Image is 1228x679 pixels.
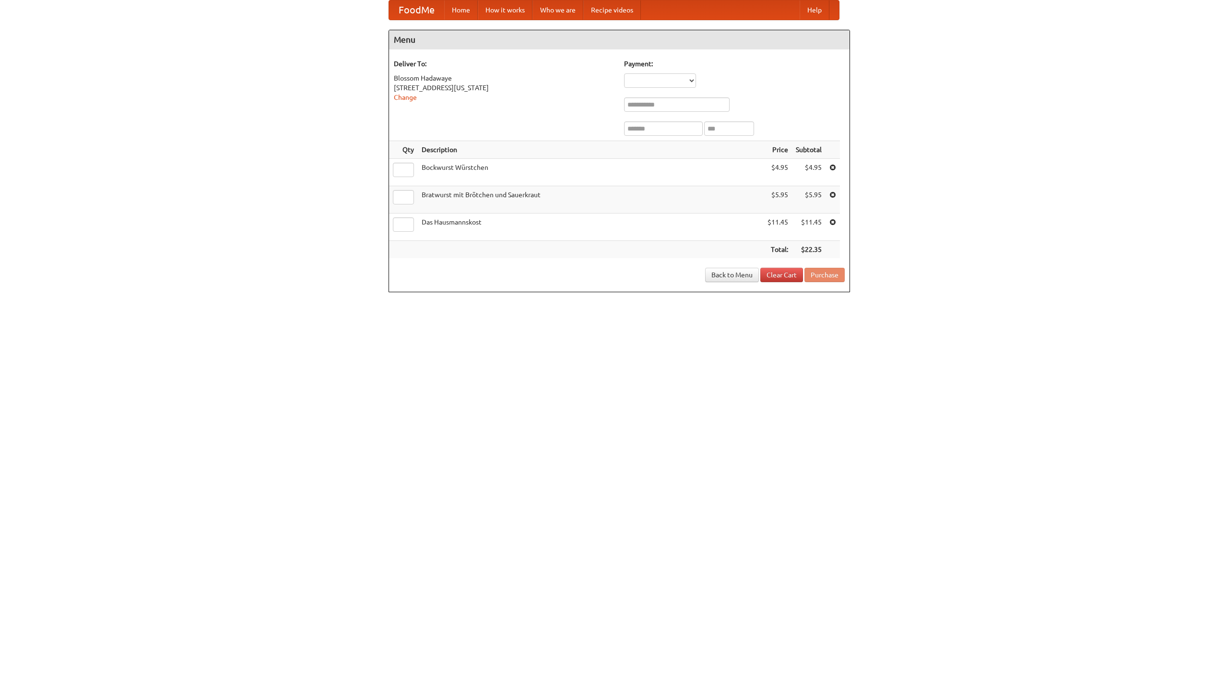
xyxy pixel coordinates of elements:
[705,268,759,282] a: Back to Menu
[394,94,417,101] a: Change
[804,268,845,282] button: Purchase
[800,0,829,20] a: Help
[444,0,478,20] a: Home
[394,73,614,83] div: Blossom Hadawaye
[792,214,826,241] td: $11.45
[418,186,764,214] td: Bratwurst mit Brötchen und Sauerkraut
[532,0,583,20] a: Who we are
[583,0,641,20] a: Recipe videos
[389,141,418,159] th: Qty
[389,0,444,20] a: FoodMe
[764,214,792,241] td: $11.45
[624,59,845,69] h5: Payment:
[394,83,614,93] div: [STREET_ADDRESS][US_STATE]
[792,159,826,186] td: $4.95
[418,214,764,241] td: Das Hausmannskost
[792,186,826,214] td: $5.95
[478,0,532,20] a: How it works
[792,141,826,159] th: Subtotal
[760,268,803,282] a: Clear Cart
[418,159,764,186] td: Bockwurst Würstchen
[764,186,792,214] td: $5.95
[764,159,792,186] td: $4.95
[764,241,792,259] th: Total:
[418,141,764,159] th: Description
[389,30,850,49] h4: Menu
[792,241,826,259] th: $22.35
[764,141,792,159] th: Price
[394,59,614,69] h5: Deliver To:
